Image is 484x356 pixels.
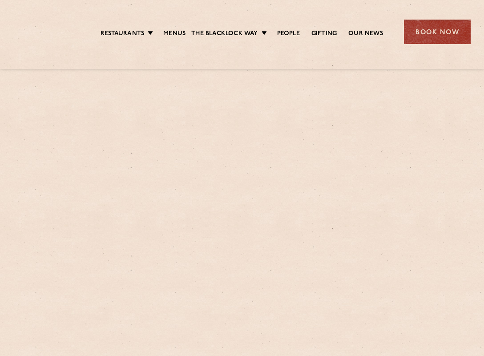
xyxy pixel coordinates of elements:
a: Menus [163,29,186,39]
a: Our News [348,29,383,39]
a: Gifting [311,29,337,39]
a: Restaurants [101,29,144,39]
img: svg%3E [13,8,84,56]
a: People [277,29,300,39]
div: Book Now [404,20,471,44]
a: The Blacklock Way [191,29,258,39]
